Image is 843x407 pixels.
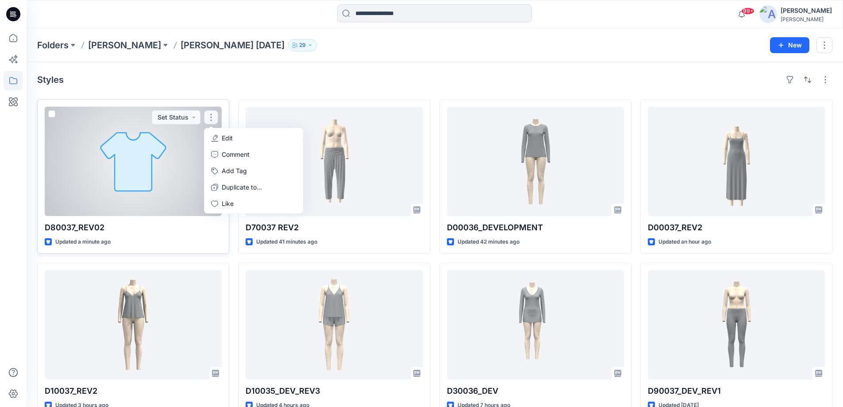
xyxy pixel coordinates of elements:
div: [PERSON_NAME] [781,5,832,16]
a: D30036_DEV [447,270,624,380]
h4: Styles [37,74,64,85]
p: Updated 41 minutes ago [256,237,317,247]
p: D10035_DEV_REV3 [246,385,423,397]
a: D00037_REV2 [648,107,825,216]
button: Add Tag [206,163,301,179]
p: D00036_DEVELOPMENT [447,221,624,234]
a: [PERSON_NAME] [88,39,161,51]
p: D30036_DEV [447,385,624,397]
p: Comment [222,150,250,159]
p: D80037_REV02 [45,221,222,234]
p: D10037_REV2 [45,385,222,397]
div: [PERSON_NAME] [781,16,832,23]
p: Updated a minute ago [55,237,111,247]
a: Folders [37,39,69,51]
p: 29 [299,40,306,50]
p: D90037_DEV_REV1 [648,385,825,397]
p: Updated an hour ago [658,237,711,247]
p: D00037_REV2 [648,221,825,234]
p: Like [222,199,234,208]
a: D80037_REV02 [45,107,222,216]
p: D70037 REV2 [246,221,423,234]
a: D00036_DEVELOPMENT [447,107,624,216]
img: avatar [759,5,777,23]
a: D10037_REV2 [45,270,222,380]
a: D10035_DEV_REV3 [246,270,423,380]
button: New [770,37,809,53]
button: 29 [288,39,317,51]
p: Updated 42 minutes ago [458,237,520,247]
a: D70037 REV2 [246,107,423,216]
p: Edit [222,133,233,143]
p: Duplicate to... [222,182,262,192]
span: 99+ [741,8,754,15]
a: D90037_DEV_REV1 [648,270,825,380]
p: [PERSON_NAME] [DATE] [181,39,285,51]
a: Edit [206,130,301,146]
